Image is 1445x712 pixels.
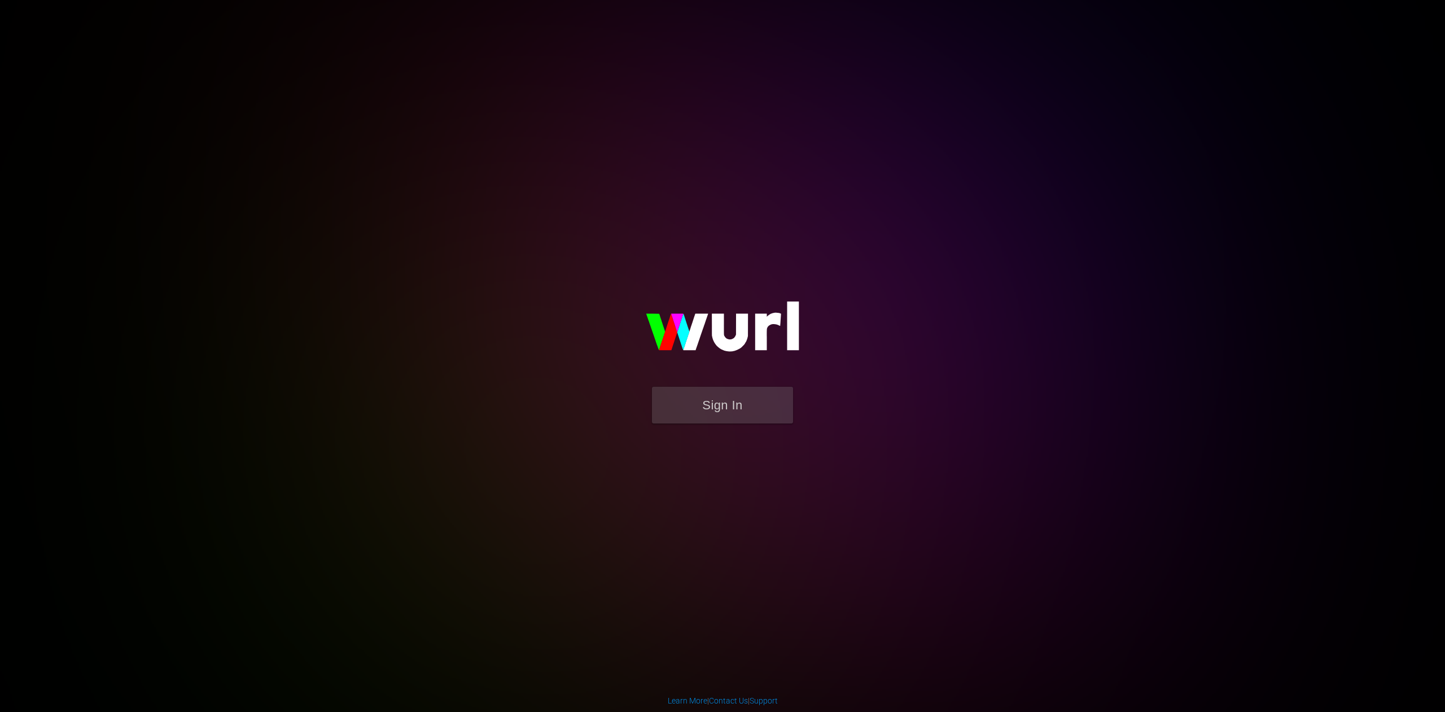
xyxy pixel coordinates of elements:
div: | | [668,695,778,706]
img: wurl-logo-on-black-223613ac3d8ba8fe6dc639794a292ebdb59501304c7dfd60c99c58986ef67473.svg [610,277,835,387]
a: Contact Us [709,696,748,705]
button: Sign In [652,387,793,423]
a: Learn More [668,696,707,705]
a: Support [750,696,778,705]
